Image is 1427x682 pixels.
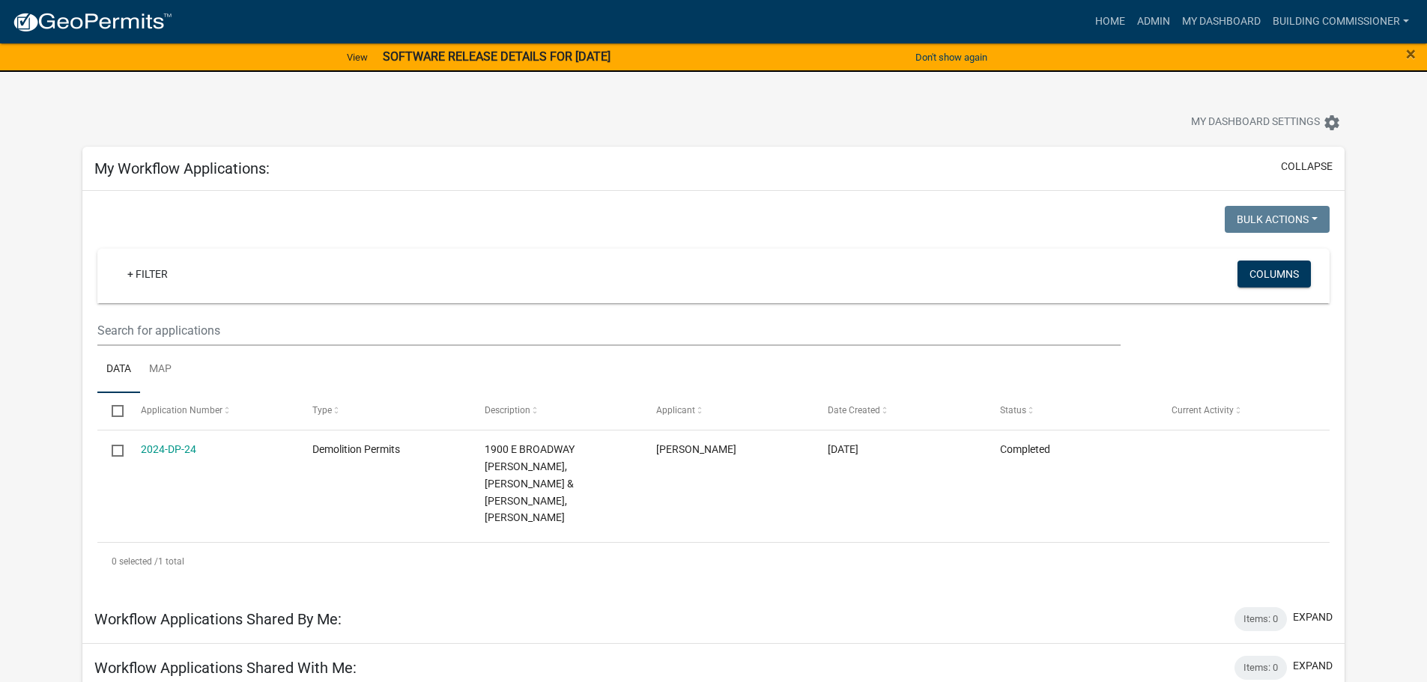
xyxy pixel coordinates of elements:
datatable-header-cell: Applicant [642,393,814,429]
div: 1 total [97,543,1330,580]
input: Search for applications [97,315,1120,346]
h5: Workflow Applications Shared With Me: [94,659,357,677]
datatable-header-cell: Description [470,393,641,429]
span: Application Number [141,405,222,415]
span: 0 selected / [112,556,158,567]
span: Status [1000,405,1026,415]
a: Admin [1131,7,1176,36]
a: + Filter [115,261,180,287]
span: 02/15/2024 [828,443,858,455]
button: expand [1293,609,1333,625]
button: Close [1406,45,1416,63]
a: View [341,45,374,70]
span: Description [485,405,530,415]
div: Items: 0 [1234,656,1287,680]
datatable-header-cell: Type [298,393,470,429]
span: Type [312,405,332,415]
span: × [1406,43,1416,64]
datatable-header-cell: Status [986,393,1157,429]
span: Rob Rennewanz [656,443,736,455]
button: Columns [1237,261,1311,287]
span: My Dashboard Settings [1191,114,1320,132]
button: expand [1293,658,1333,674]
span: Current Activity [1172,405,1234,415]
a: My Dashboard [1176,7,1267,36]
a: Building Commissioner [1267,7,1415,36]
a: Map [140,346,181,394]
span: Applicant [656,405,695,415]
span: Date Created [828,405,880,415]
datatable-header-cell: Date Created [814,393,985,429]
span: Demolition Permits [312,443,400,455]
span: 1900 E BROADWAY Bautista, Jose M Ramirez & Cortes, Jose E Ramirez [485,443,575,523]
h5: My Workflow Applications: [94,159,270,177]
button: My Dashboard Settingssettings [1179,108,1353,137]
strong: SOFTWARE RELEASE DETAILS FOR [DATE] [383,49,611,64]
div: Items: 0 [1234,607,1287,631]
button: collapse [1281,159,1333,174]
a: Data [97,346,140,394]
div: collapse [82,191,1345,595]
datatable-header-cell: Current Activity [1157,393,1329,429]
a: 2024-DP-24 [141,443,196,455]
button: Don't show again [909,45,993,70]
i: settings [1323,114,1341,132]
datatable-header-cell: Select [97,393,126,429]
a: Home [1089,7,1131,36]
h5: Workflow Applications Shared By Me: [94,610,342,628]
button: Bulk Actions [1225,206,1330,233]
datatable-header-cell: Application Number [127,393,298,429]
span: Completed [1000,443,1050,455]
